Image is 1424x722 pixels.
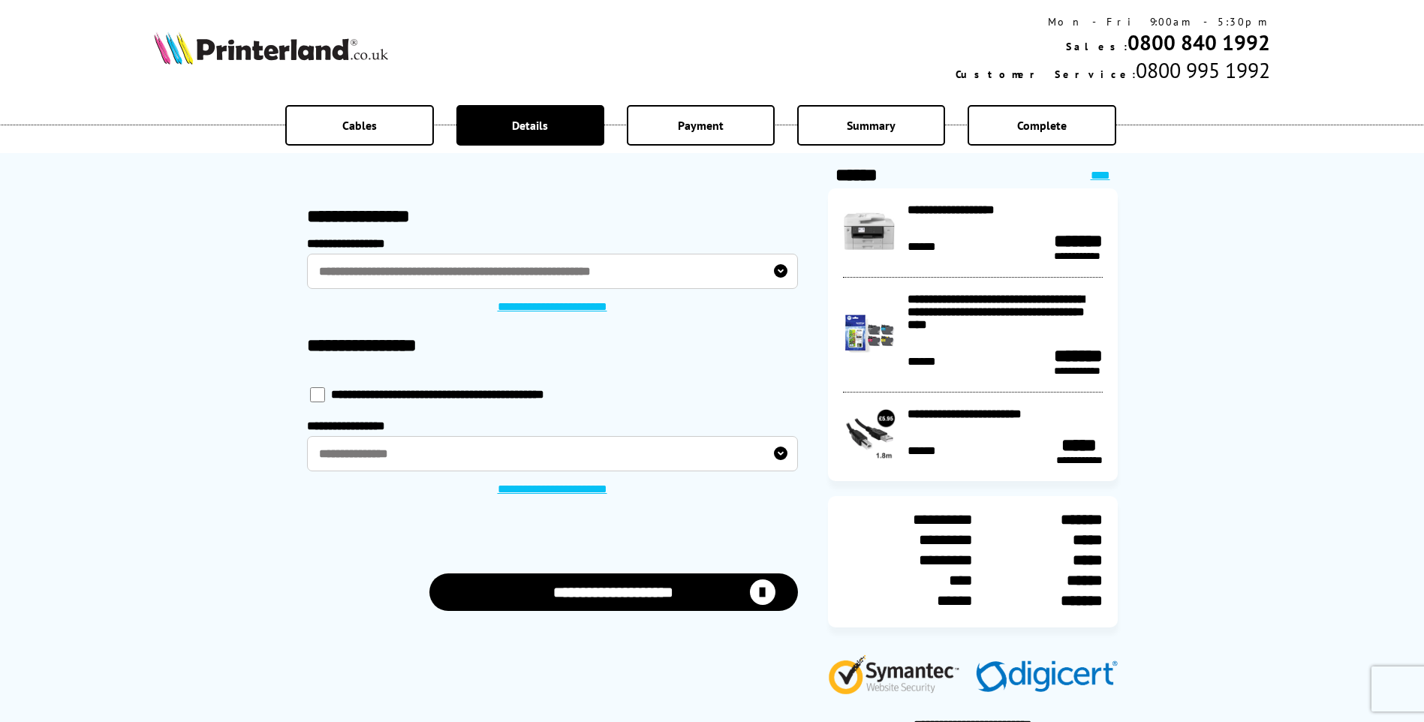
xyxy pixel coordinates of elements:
span: 0800 995 1992 [1136,56,1270,84]
span: Cables [342,118,377,133]
a: 0800 840 1992 [1127,29,1270,56]
div: Mon - Fri 9:00am - 5:30pm [956,15,1270,29]
span: Customer Service: [956,68,1136,81]
img: Printerland Logo [154,32,388,65]
span: Details [512,118,548,133]
span: Complete [1017,118,1067,133]
span: Sales: [1066,40,1127,53]
span: Summary [847,118,896,133]
span: Payment [678,118,724,133]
